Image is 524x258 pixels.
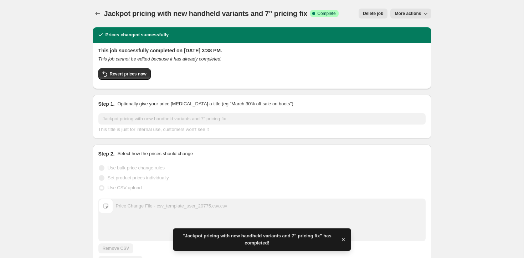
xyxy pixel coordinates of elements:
[117,150,193,157] p: Select how the prices should change
[110,71,147,77] span: Revert prices now
[98,56,222,62] i: This job cannot be edited because it has already completed.
[98,100,115,107] h2: Step 1.
[98,113,426,125] input: 30% off holiday sale
[93,9,103,19] button: Price change jobs
[395,11,421,16] span: More actions
[317,11,335,16] span: Complete
[117,100,293,107] p: Optionally give your price [MEDICAL_DATA] a title (eg "March 30% off sale on boots")
[177,232,337,247] span: "Jackpot pricing with new handheld variants and 7" pricing fix" has completed!
[359,9,387,19] button: Delete job
[108,175,169,180] span: Set product prices individually
[98,68,151,80] button: Revert prices now
[98,47,426,54] h2: This job successfully completed on [DATE] 3:38 PM.
[108,165,165,170] span: Use bulk price change rules
[98,150,115,157] h2: Step 2.
[104,10,308,17] span: Jackpot pricing with new handheld variants and 7" pricing fix
[106,31,169,38] h2: Prices changed successfully
[98,127,209,132] span: This title is just for internal use, customers won't see it
[363,11,383,16] span: Delete job
[390,9,431,19] button: More actions
[116,202,227,210] div: Price Change File - csv_template_user_20775.csv.csv
[108,185,142,190] span: Use CSV upload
